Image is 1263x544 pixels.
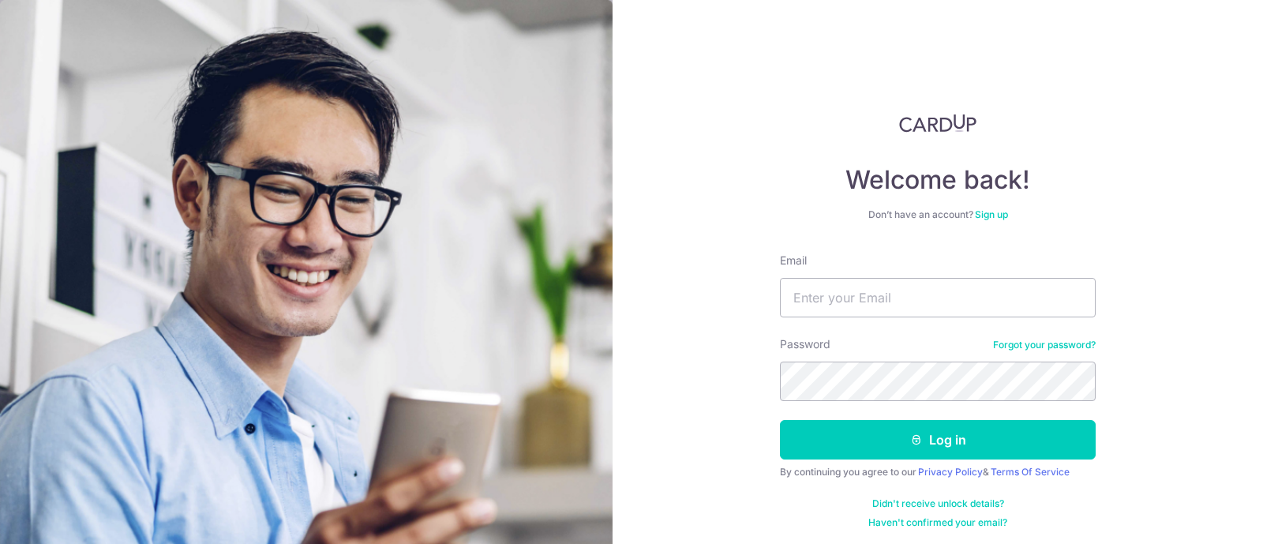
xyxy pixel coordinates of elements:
h4: Welcome back! [780,164,1096,196]
div: By continuing you agree to our & [780,466,1096,478]
input: Enter your Email [780,278,1096,317]
div: Don’t have an account? [780,208,1096,221]
label: Password [780,336,830,352]
a: Privacy Policy [918,466,983,478]
a: Didn't receive unlock details? [872,497,1004,510]
a: Sign up [975,208,1008,220]
button: Log in [780,420,1096,460]
img: CardUp Logo [899,114,976,133]
label: Email [780,253,807,268]
a: Terms Of Service [991,466,1070,478]
a: Forgot your password? [993,339,1096,351]
a: Haven't confirmed your email? [868,516,1007,529]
